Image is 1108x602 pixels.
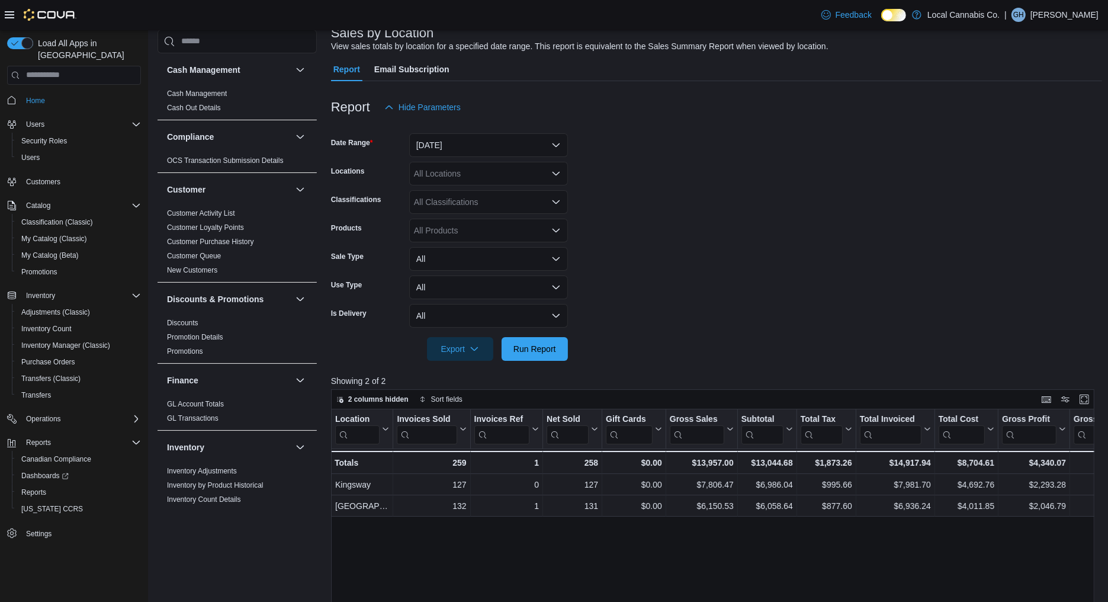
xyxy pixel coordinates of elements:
[474,414,529,444] div: Invoices Ref
[17,452,96,466] a: Canadian Compliance
[741,414,783,425] div: Subtotal
[335,499,389,513] div: [GEOGRAPHIC_DATA]
[12,321,146,337] button: Inventory Count
[1002,499,1066,513] div: $2,046.79
[939,414,985,425] div: Total Cost
[397,414,457,444] div: Invoices Sold
[17,355,141,369] span: Purchase Orders
[939,499,994,513] div: $4,011.85
[21,454,91,464] span: Canadian Compliance
[167,184,291,196] button: Customer
[167,64,240,76] h3: Cash Management
[1039,392,1054,406] button: Keyboard shortcuts
[21,488,46,497] span: Reports
[606,456,662,470] div: $0.00
[1004,8,1007,22] p: |
[939,478,994,492] div: $4,692.76
[800,414,852,444] button: Total Tax
[293,373,307,388] button: Finance
[21,117,141,132] span: Users
[331,26,434,40] h3: Sales by Location
[335,414,380,444] div: Location
[939,414,994,444] button: Total Cost
[167,104,221,112] a: Cash Out Details
[21,504,83,514] span: [US_STATE] CCRS
[860,499,931,513] div: $6,936.24
[167,209,235,218] span: Customer Activity List
[167,481,264,490] span: Inventory by Product Historical
[21,198,141,213] span: Catalog
[167,223,244,232] a: Customer Loyalty Points
[12,149,146,166] button: Users
[431,395,463,404] span: Sort fields
[26,529,52,539] span: Settings
[167,374,198,386] h3: Finance
[2,92,146,109] button: Home
[21,357,75,367] span: Purchase Orders
[167,441,291,453] button: Inventory
[12,387,146,404] button: Transfers
[409,276,568,299] button: All
[167,333,223,341] a: Promotion Details
[800,456,852,470] div: $1,873.26
[427,337,493,361] button: Export
[17,305,95,319] a: Adjustments (Classic)
[331,100,370,114] h3: Report
[158,206,317,282] div: Customer
[167,238,254,246] a: Customer Purchase History
[21,374,81,383] span: Transfers (Classic)
[17,248,141,262] span: My Catalog (Beta)
[474,456,538,470] div: 1
[331,195,381,204] label: Classifications
[21,251,79,260] span: My Catalog (Beta)
[741,478,793,492] div: $6,986.04
[21,526,141,540] span: Settings
[293,182,307,197] button: Customer
[17,134,141,148] span: Security Roles
[167,131,214,143] h3: Compliance
[409,304,568,328] button: All
[167,184,205,196] h3: Customer
[21,234,87,244] span: My Catalog (Classic)
[2,524,146,542] button: Settings
[17,322,141,336] span: Inventory Count
[2,116,146,133] button: Users
[167,495,241,504] a: Inventory Count Details
[21,289,141,303] span: Inventory
[167,347,203,356] a: Promotions
[167,156,284,165] a: OCS Transaction Submission Details
[12,337,146,354] button: Inventory Manager (Classic)
[167,131,291,143] button: Compliance
[158,153,317,172] div: Compliance
[670,478,734,492] div: $7,806.47
[17,469,73,483] a: Dashboards
[167,251,221,261] span: Customer Queue
[1002,414,1056,425] div: Gross Profit
[12,247,146,264] button: My Catalog (Beta)
[12,370,146,387] button: Transfers (Classic)
[606,414,653,444] div: Gift Card Sales
[167,89,227,98] span: Cash Management
[21,93,141,108] span: Home
[1030,8,1099,22] p: [PERSON_NAME]
[397,414,466,444] button: Invoices Sold
[33,37,141,61] span: Load All Apps in [GEOGRAPHIC_DATA]
[881,9,906,21] input: Dark Mode
[836,9,872,21] span: Feedback
[21,436,56,450] button: Reports
[17,388,141,402] span: Transfers
[409,247,568,271] button: All
[801,499,852,513] div: $877.60
[397,499,466,513] div: 132
[21,217,93,227] span: Classification (Classic)
[331,40,828,53] div: View sales totals by location for a specified date range. This report is equivalent to the Sales ...
[2,287,146,304] button: Inventory
[293,63,307,77] button: Cash Management
[26,414,61,424] span: Operations
[17,134,72,148] a: Security Roles
[167,237,254,246] span: Customer Purchase History
[397,414,457,425] div: Invoices Sold
[21,390,51,400] span: Transfers
[17,355,80,369] a: Purchase Orders
[17,372,141,386] span: Transfers (Classic)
